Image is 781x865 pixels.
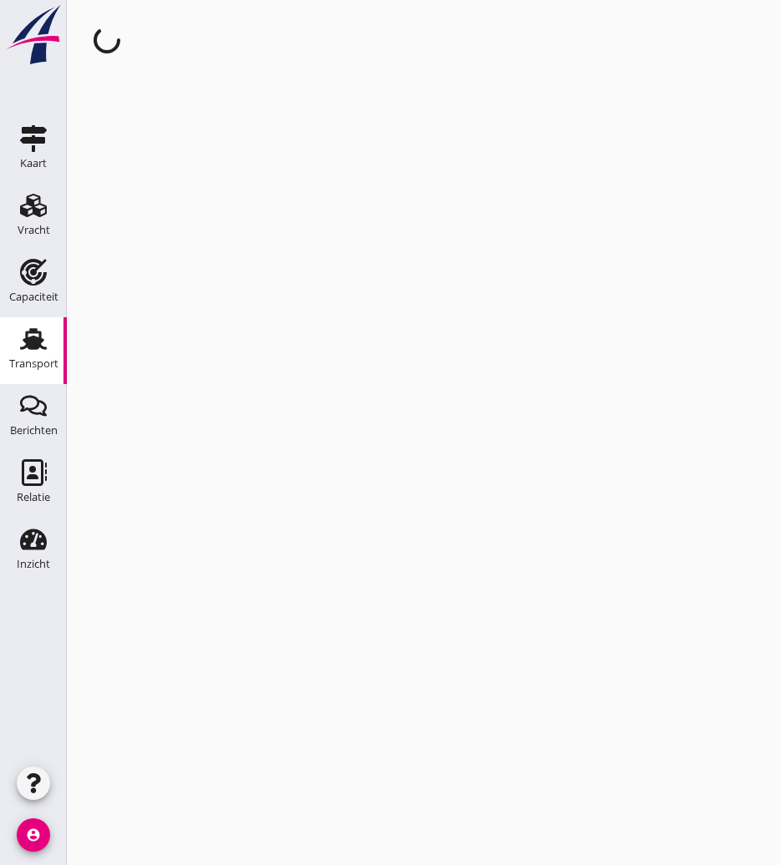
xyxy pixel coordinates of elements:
[17,818,50,852] i: account_circle
[18,225,50,235] div: Vracht
[9,358,58,369] div: Transport
[17,559,50,569] div: Inzicht
[20,158,47,169] div: Kaart
[9,291,58,302] div: Capaciteit
[3,4,63,66] img: logo-small.a267ee39.svg
[17,492,50,503] div: Relatie
[10,425,58,436] div: Berichten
